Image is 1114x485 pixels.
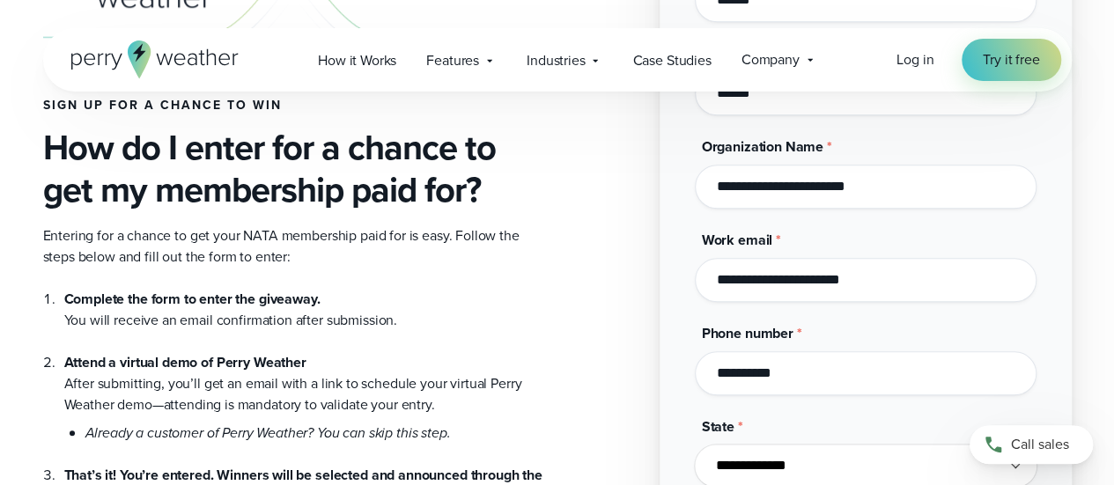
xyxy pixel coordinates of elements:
strong: Attend a virtual demo of Perry Weather [64,352,306,372]
span: How it Works [318,50,396,71]
a: How it Works [303,42,411,78]
span: Company [741,49,800,70]
span: Features [426,50,479,71]
span: Organization Name [702,136,823,157]
li: After submitting, you’ll get an email with a link to schedule your virtual Perry Weather demo—att... [64,331,543,444]
li: You will receive an email confirmation after submission. [64,289,543,331]
h3: How do I enter for a chance to get my membership paid for? [43,127,543,211]
p: Entering for a chance to get your NATA membership paid for is easy. Follow the steps below and fi... [43,225,543,268]
h4: Sign up for a chance to win [43,99,543,113]
span: Case Studies [632,50,711,71]
span: Try it free [983,49,1039,70]
span: Work email [702,230,772,250]
span: State [702,416,734,437]
strong: Complete the form to enter the giveaway. [64,289,321,309]
span: Call sales [1011,434,1069,455]
a: Try it free [962,39,1060,81]
a: Case Studies [617,42,726,78]
a: Call sales [970,425,1093,464]
em: Already a customer of Perry Weather? You can skip this step. [85,423,451,443]
span: Industries [527,50,585,71]
a: Log in [896,49,933,70]
span: Phone number [702,323,793,343]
